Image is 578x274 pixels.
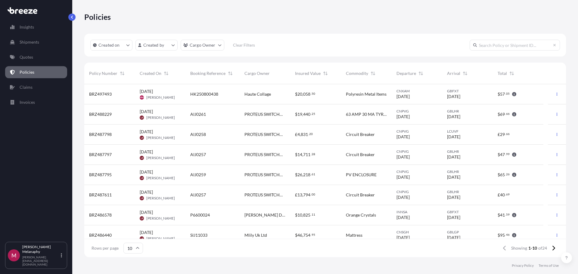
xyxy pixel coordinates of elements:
p: [PERSON_NAME] Melanaphy [22,245,60,254]
span: 058 [303,92,310,96]
span: GBFXT [447,210,488,214]
span: $ [498,92,500,96]
span: 41 [500,213,505,217]
span: $ [498,173,500,177]
span: Departure [396,70,416,76]
span: Total [498,70,507,76]
span: CNPVG [396,129,437,134]
p: [PERSON_NAME][EMAIL_ADDRESS][DOMAIN_NAME] [22,255,60,266]
button: cargoOwner Filter options [181,40,224,51]
span: BRZ488229 [89,111,112,117]
span: 711 [303,152,310,157]
p: Claims [20,84,33,90]
span: [PERSON_NAME] [146,176,175,180]
span: 11 [312,214,315,216]
button: Sort [508,70,515,77]
span: AIJ0257 [190,192,206,198]
span: . [505,133,506,135]
span: . [308,133,309,135]
span: AIJ0258 [190,131,206,137]
span: CNPVG [396,109,437,114]
span: 61 [312,173,315,175]
span: $ [498,213,500,217]
span: 66 [506,113,510,115]
span: P6600024 [190,212,210,218]
p: Cargo Owner [190,42,216,48]
a: Insights [5,21,67,33]
a: Privacy Policy [512,263,534,268]
span: [DATE] [447,235,460,241]
span: 65 [500,173,505,177]
span: [DATE] [447,94,460,100]
span: PV ENCLOSURE [346,172,377,178]
span: [DATE] [140,149,153,155]
span: AIJ0257 [190,152,206,158]
span: $ [295,112,297,116]
span: [DATE] [447,194,460,200]
span: £ [295,132,297,137]
span: M [11,252,17,258]
span: , [302,233,303,237]
span: 95 [500,233,505,237]
span: 26 [506,173,510,175]
span: 754 [303,233,310,237]
a: Terms of Use [539,263,559,268]
span: LR [141,135,143,141]
span: $ [295,92,297,96]
span: [DATE] [140,209,153,215]
span: of 24 [538,245,547,251]
span: LR [141,236,143,242]
span: [DATE] [447,154,460,160]
span: AIJ0261 [190,111,206,117]
span: 26 [297,173,302,177]
span: [DATE] [447,214,460,220]
span: [PERSON_NAME] [146,95,175,100]
a: Invoices [5,96,67,108]
span: GBFXT [447,89,488,94]
span: SIJ11033 [190,232,207,238]
span: $ [295,213,297,217]
span: [DATE] [140,109,153,115]
span: [PERSON_NAME] [146,135,175,140]
span: Haute Collage [244,91,271,97]
span: LR [141,115,143,121]
button: Sort [461,70,469,77]
span: CNPVG [396,189,437,194]
button: Sort [227,70,234,77]
span: Arrival [447,70,460,76]
span: PROTEUS SWITCHGEAR-CONSUMER UNIT DIVISION [244,172,285,178]
span: 69 [500,112,505,116]
span: $ [295,173,297,177]
span: Showing [511,245,527,251]
span: 47 [500,152,505,157]
span: [DATE] [396,235,410,241]
span: [PERSON_NAME] [146,196,175,201]
span: BRZ487797 [89,152,112,158]
span: 57 [500,92,505,96]
span: HK250800438 [190,91,218,97]
button: createdOn Filter options [90,40,132,51]
button: Sort [119,70,126,77]
p: Insights [20,24,34,30]
span: . [505,113,506,115]
span: 00 [312,193,315,195]
span: [DATE] [447,134,460,140]
span: 10 [297,213,302,217]
span: Insured Value [295,70,321,76]
span: , [302,92,303,96]
span: [DATE] [396,174,410,180]
span: MM [140,94,144,100]
span: $ [295,152,297,157]
button: Sort [417,70,424,77]
span: LCUVF [447,129,488,134]
span: GBLHR [447,109,488,114]
span: Mlily Uk Ltd [244,232,267,238]
span: 25 [312,113,315,115]
span: [PERSON_NAME] [146,115,175,120]
span: [PERSON_NAME] [146,216,175,221]
span: 825 [303,213,310,217]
